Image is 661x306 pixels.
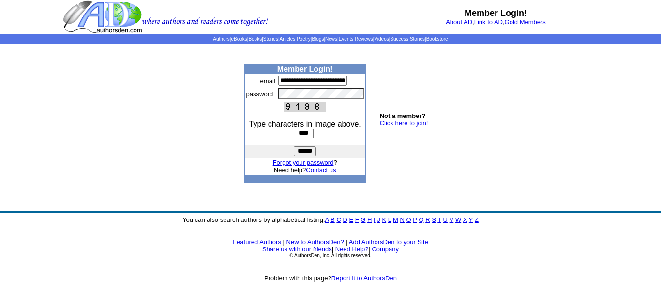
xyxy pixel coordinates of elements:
a: M [393,216,398,223]
a: Featured Authors [233,238,281,246]
a: H [367,216,372,223]
a: Share us with our friends [262,246,332,253]
a: Videos [374,36,389,42]
a: Y [469,216,473,223]
b: Not a member? [380,112,426,119]
font: Problem with this page? [264,275,397,282]
font: | [368,246,399,253]
a: Q [419,216,423,223]
a: A [325,216,329,223]
a: B [330,216,335,223]
a: K [382,216,386,223]
a: C [336,216,341,223]
a: About AD [446,18,472,26]
font: email [260,77,275,85]
a: O [406,216,411,223]
a: T [437,216,441,223]
a: L [388,216,391,223]
a: X [463,216,467,223]
a: F [355,216,359,223]
font: ? [273,159,337,166]
a: Bookstore [426,36,448,42]
a: Articles [280,36,296,42]
font: © AuthorsDen, Inc. All rights reserved. [289,253,371,258]
a: Poetry [297,36,311,42]
a: Need Help? [335,246,369,253]
a: New to AuthorsDen? [286,238,344,246]
a: eBooks [231,36,247,42]
a: Report it to AuthorsDen [331,275,397,282]
a: Reviews [355,36,373,42]
a: Books [248,36,262,42]
a: S [432,216,436,223]
a: Authors [213,36,229,42]
a: Z [475,216,479,223]
a: U [443,216,448,223]
a: Click here to join! [380,119,428,127]
a: Add AuthorsDen to your Site [349,238,428,246]
a: News [325,36,337,42]
font: Need help? [274,166,336,174]
a: Gold Members [505,18,546,26]
a: G [361,216,365,223]
a: Link to AD [474,18,503,26]
font: You can also search authors by alphabetical listing: [182,216,479,223]
a: J [377,216,380,223]
a: Contact us [306,166,336,174]
a: W [455,216,461,223]
span: | | | | | | | | | | | | [213,36,448,42]
font: Type characters in image above. [249,120,361,128]
a: Forgot your password [273,159,334,166]
a: Events [339,36,354,42]
a: N [400,216,405,223]
a: Stories [263,36,278,42]
a: V [450,216,454,223]
a: I [374,216,376,223]
font: | [283,238,285,246]
a: D [343,216,347,223]
a: P [413,216,417,223]
a: Blogs [312,36,324,42]
a: E [349,216,353,223]
img: This Is CAPTCHA Image [284,102,326,112]
font: | [346,238,347,246]
font: password [246,90,273,98]
a: R [425,216,430,223]
a: Success Stories [390,36,425,42]
a: Company [372,246,399,253]
b: Member Login! [277,65,333,73]
font: | [332,246,333,253]
font: , , [446,18,546,26]
b: Member Login! [465,8,527,18]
